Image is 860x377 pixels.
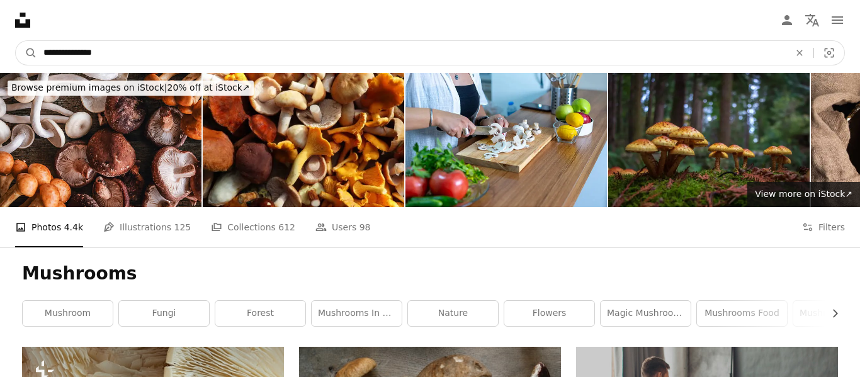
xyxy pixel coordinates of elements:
a: Illustrations 125 [103,207,191,247]
a: mushroom [23,301,113,326]
button: Visual search [814,41,844,65]
form: Find visuals sitewide [15,40,845,65]
span: 125 [174,220,191,234]
button: Filters [802,207,845,247]
a: magic mushrooms [601,301,691,326]
button: Search Unsplash [16,41,37,65]
img: Mushroom Growing In The Forest [608,73,810,207]
span: View more on iStock ↗ [755,189,852,199]
span: Browse premium images on iStock | [11,82,167,93]
a: nature [408,301,498,326]
a: flowers [504,301,594,326]
a: View more on iStock↗ [747,182,860,207]
div: 20% off at iStock ↗ [8,81,254,96]
a: Home — Unsplash [15,13,30,28]
img: Young woman cutting mushrooms [405,73,607,207]
a: mushrooms food [697,301,787,326]
a: mushrooms in the forest [312,301,402,326]
span: 612 [278,220,295,234]
span: 98 [359,220,371,234]
button: Menu [825,8,850,33]
a: forest [215,301,305,326]
button: Clear [786,41,813,65]
a: Log in / Sign up [774,8,800,33]
h1: Mushrooms [22,262,838,285]
a: fungi [119,301,209,326]
a: Collections 612 [211,207,295,247]
button: scroll list to the right [823,301,838,326]
img: Fresh mixed of forest mushrooms on cutting board over old wooden table [203,73,404,207]
button: Language [800,8,825,33]
a: Users 98 [315,207,371,247]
